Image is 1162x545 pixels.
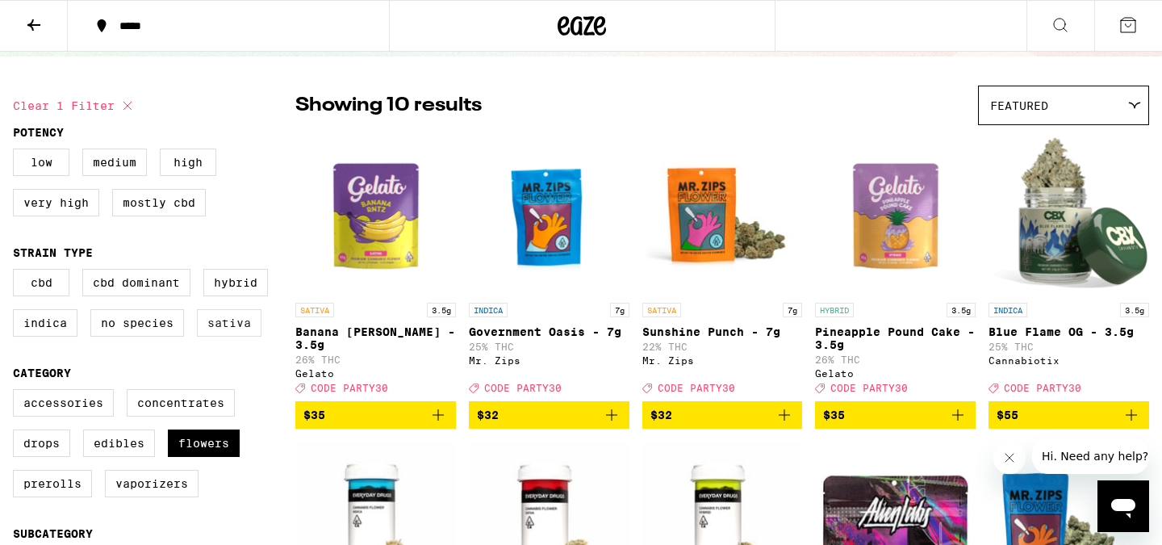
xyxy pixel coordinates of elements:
p: 26% THC [295,354,456,365]
div: Gelato [815,368,976,379]
div: Mr. Zips [642,355,803,366]
p: Banana [PERSON_NAME] - 3.5g [295,325,456,351]
legend: Subcategory [13,527,93,540]
label: Mostly CBD [112,189,206,216]
a: Open page for Pineapple Pound Cake - 3.5g from Gelato [815,133,976,401]
a: Open page for Blue Flame OG - 3.5g from Cannabiotix [989,133,1149,401]
label: Very High [13,189,99,216]
legend: Potency [13,126,64,139]
p: 25% THC [989,342,1149,352]
div: Gelato [295,368,456,379]
button: Add to bag [642,401,803,429]
span: CODE PARTY30 [484,383,562,393]
label: High [160,149,216,176]
label: Indica [13,309,77,337]
div: Cannabiotix [989,355,1149,366]
label: Accessories [13,389,114,417]
iframe: Button to launch messaging window [1097,480,1149,532]
button: Add to bag [295,401,456,429]
p: 7g [610,303,629,317]
div: Mr. Zips [469,355,629,366]
label: Flowers [168,430,240,457]
p: 3.5g [427,303,456,317]
span: CODE PARTY30 [311,383,388,393]
img: Cannabiotix - Blue Flame OG - 3.5g [989,133,1149,295]
p: 25% THC [469,342,629,352]
span: $32 [477,409,499,421]
img: Mr. Zips - Sunshine Punch - 7g [642,133,803,295]
p: 3.5g [947,303,976,317]
img: Mr. Zips - Government Oasis - 7g [469,133,629,295]
p: 3.5g [1120,303,1149,317]
p: Showing 10 results [295,92,482,119]
img: Gelato - Pineapple Pound Cake - 3.5g [815,133,976,295]
img: Gelato - Banana Runtz - 3.5g [295,133,456,295]
p: Pineapple Pound Cake - 3.5g [815,325,976,351]
p: Government Oasis - 7g [469,325,629,338]
label: CBD [13,269,69,296]
iframe: Message from company [1032,438,1149,474]
a: Open page for Government Oasis - 7g from Mr. Zips [469,133,629,401]
label: Edibles [83,430,155,457]
legend: Category [13,367,71,379]
button: Add to bag [815,401,976,429]
p: 7g [783,303,802,317]
iframe: Close message [993,442,1026,474]
button: Add to bag [989,401,1149,429]
span: CODE PARTY30 [1004,383,1081,393]
p: INDICA [469,303,508,317]
label: No Species [90,309,184,337]
span: $32 [650,409,672,421]
span: CODE PARTY30 [830,383,908,393]
p: SATIVA [642,303,681,317]
p: Blue Flame OG - 3.5g [989,325,1149,338]
label: Prerolls [13,470,92,497]
legend: Strain Type [13,246,93,259]
span: $35 [303,409,325,421]
label: Sativa [197,309,261,337]
span: $35 [823,409,845,421]
a: Open page for Banana Runtz - 3.5g from Gelato [295,133,456,401]
label: Concentrates [127,389,235,417]
a: Open page for Sunshine Punch - 7g from Mr. Zips [642,133,803,401]
label: Vaporizers [105,470,199,497]
label: Drops [13,430,70,457]
label: Medium [82,149,147,176]
button: Add to bag [469,401,629,429]
p: 26% THC [815,354,976,365]
span: $55 [997,409,1018,421]
label: CBD Dominant [82,269,190,296]
label: Hybrid [203,269,268,296]
p: 22% THC [642,342,803,352]
p: HYBRID [815,303,854,317]
button: Clear 1 filter [13,86,137,126]
p: Sunshine Punch - 7g [642,325,803,338]
label: Low [13,149,69,176]
p: SATIVA [295,303,334,317]
span: Featured [990,99,1048,112]
span: CODE PARTY30 [658,383,735,393]
p: INDICA [989,303,1027,317]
